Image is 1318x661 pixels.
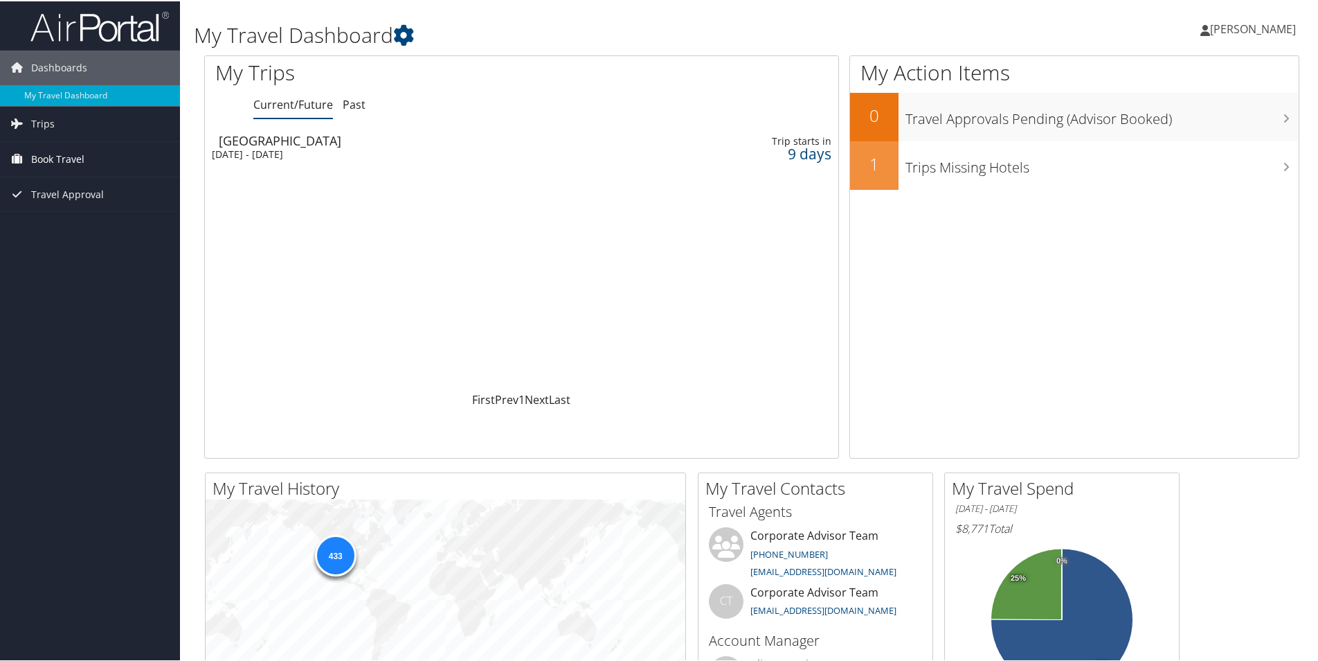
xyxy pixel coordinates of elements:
h3: Trips Missing Hotels [905,150,1299,176]
div: Trip starts in [692,134,831,146]
span: $8,771 [955,520,988,535]
h1: My Action Items [850,57,1299,86]
span: Trips [31,105,55,140]
li: Corporate Advisor Team [702,526,929,583]
a: Past [343,96,365,111]
span: Dashboards [31,49,87,84]
h1: My Trips [215,57,564,86]
h3: Account Manager [709,630,922,649]
h6: [DATE] - [DATE] [955,501,1168,514]
h2: My Travel History [213,475,685,499]
div: 433 [314,534,356,575]
a: 1Trips Missing Hotels [850,140,1299,188]
a: Current/Future [253,96,333,111]
li: Corporate Advisor Team [702,583,929,628]
span: [PERSON_NAME] [1210,20,1296,35]
tspan: 0% [1056,556,1067,564]
a: First [472,391,495,406]
h2: My Travel Contacts [705,475,932,499]
h3: Travel Agents [709,501,922,520]
a: Next [525,391,549,406]
a: 1 [518,391,525,406]
a: [PERSON_NAME] [1200,7,1310,49]
a: [EMAIL_ADDRESS][DOMAIN_NAME] [750,603,896,615]
a: [PHONE_NUMBER] [750,547,828,559]
a: Last [549,391,570,406]
span: Travel Approval [31,176,104,211]
h2: 0 [850,103,899,126]
a: [EMAIL_ADDRESS][DOMAIN_NAME] [750,564,896,576]
div: [GEOGRAPHIC_DATA] [219,133,616,146]
div: 9 days [692,146,831,159]
span: Book Travel [31,141,84,175]
h2: My Travel Spend [952,475,1179,499]
a: 0Travel Approvals Pending (Advisor Booked) [850,91,1299,140]
img: airportal-logo.png [30,9,169,42]
h3: Travel Approvals Pending (Advisor Booked) [905,101,1299,127]
h2: 1 [850,151,899,175]
h6: Total [955,520,1168,535]
div: CT [709,583,743,617]
tspan: 25% [1011,573,1026,581]
a: Prev [495,391,518,406]
h1: My Travel Dashboard [194,19,938,49]
div: [DATE] - [DATE] [212,147,609,159]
